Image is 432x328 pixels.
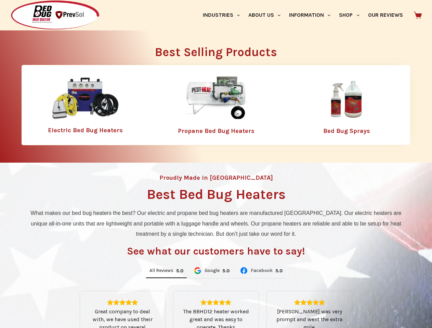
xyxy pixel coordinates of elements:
[147,188,286,201] h1: Best Bed Bug Heaters
[159,175,273,181] h4: Proudly Made in [GEOGRAPHIC_DATA]
[5,3,26,23] button: Open LiveChat chat widget
[127,246,305,256] h3: See what our customers have to say!
[25,208,407,239] p: What makes our bed bug heaters the best? Our electric and propane bed bug heaters are manufacture...
[178,127,254,135] a: Propane Bed Bug Heaters
[275,299,344,305] div: Rating: 5.0 out of 5
[176,268,183,274] div: 5.0
[275,268,283,274] div: 5.0
[176,268,183,274] div: Rating: 5.0 out of 5
[222,268,230,274] div: Rating: 5.0 out of 5
[323,127,370,135] a: Bed Bug Sprays
[222,268,230,274] div: 5.0
[48,126,123,134] a: Electric Bed Bug Heaters
[251,268,273,273] span: Facebook
[149,268,173,273] span: All Reviews
[182,299,250,305] div: Rating: 5.0 out of 5
[22,46,410,58] h2: Best Selling Products
[275,268,283,274] div: Rating: 5.0 out of 5
[205,268,220,273] span: Google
